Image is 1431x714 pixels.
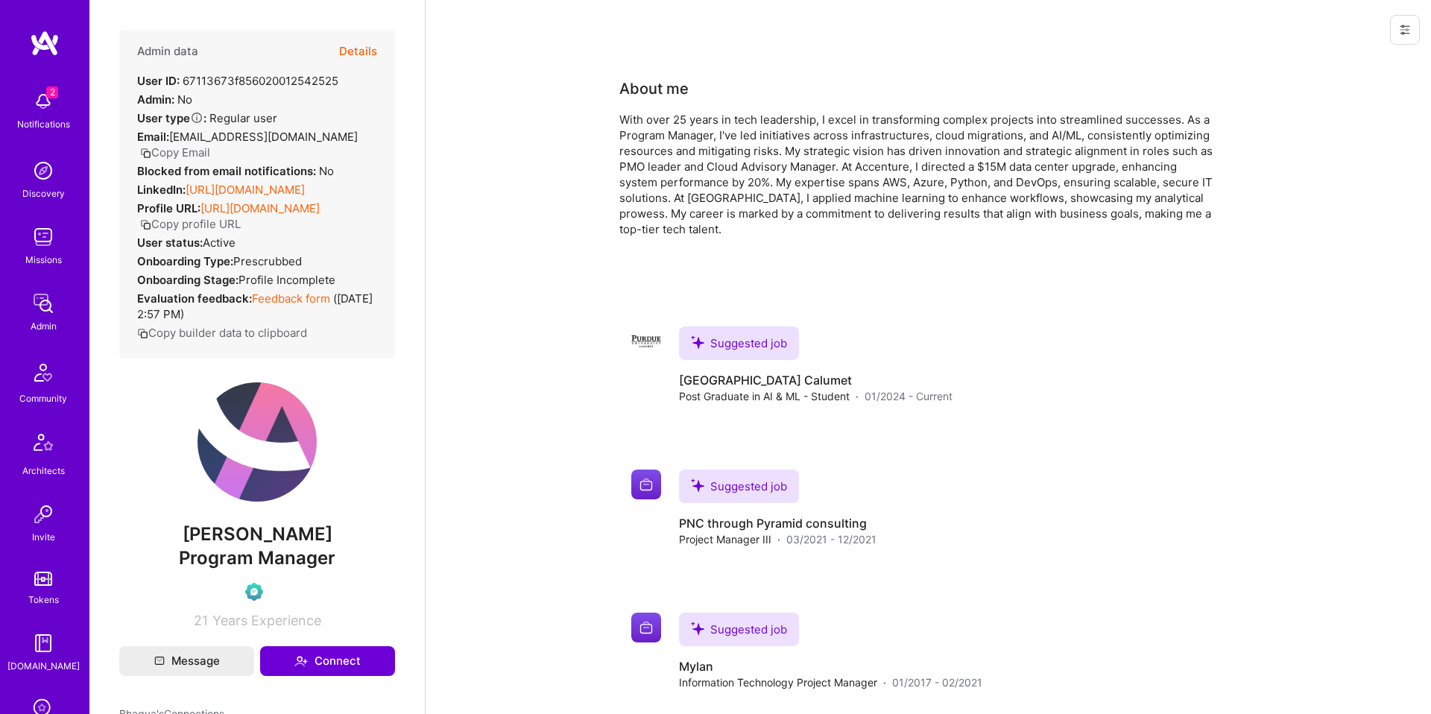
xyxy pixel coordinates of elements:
img: Company logo [631,470,661,499]
div: Notifications [17,116,70,132]
div: No [137,92,192,107]
span: Post Graduate in AI & ML - Student [679,388,850,404]
img: Invite [28,499,58,529]
i: icon SuggestedTeams [691,478,704,492]
img: Evaluation Call Pending [245,583,263,601]
a: [URL][DOMAIN_NAME] [186,183,305,197]
div: Architects [22,463,65,478]
div: Suggested job [679,326,799,360]
button: Copy builder data to clipboard [137,325,307,341]
img: guide book [28,628,58,658]
div: Community [19,391,67,406]
i: icon Connect [294,654,308,668]
span: Years Experience [212,613,321,628]
div: Missions [25,252,62,268]
i: Help [190,111,203,124]
span: Program Manager [179,547,335,569]
strong: LinkedIn: [137,183,186,197]
h4: Admin data [137,45,198,58]
div: With over 25 years in tech leadership, I excel in transforming complex projects into streamlined ... [619,112,1216,237]
span: 01/2017 - 02/2021 [892,674,982,690]
img: Company logo [631,613,661,642]
span: [EMAIL_ADDRESS][DOMAIN_NAME] [169,130,358,144]
a: [URL][DOMAIN_NAME] [200,201,320,215]
span: 01/2024 - Current [865,388,953,404]
i: icon Copy [140,148,151,159]
img: User Avatar [198,382,317,502]
span: · [777,531,780,547]
img: logo [30,30,60,57]
strong: Blocked from email notifications: [137,164,319,178]
img: tokens [34,572,52,586]
div: Admin [31,318,57,334]
img: bell [28,86,58,116]
img: discovery [28,156,58,186]
img: Company logo [631,326,661,356]
span: 03/2021 - 12/2021 [786,531,876,547]
img: Architects [25,427,61,463]
div: Suggested job [679,613,799,646]
strong: User status: [137,236,203,250]
img: admin teamwork [28,288,58,318]
a: Feedback form [252,291,330,306]
strong: User ID: [137,74,180,88]
div: Regular user [137,110,277,126]
button: Copy profile URL [140,216,241,232]
strong: Onboarding Type: [137,254,233,268]
button: Details [339,30,377,73]
div: 67113673f856020012542525 [137,73,338,89]
span: Information Technology Project Manager [679,674,877,690]
strong: Onboarding Stage: [137,273,238,287]
span: 2 [46,86,58,98]
strong: Profile URL: [137,201,200,215]
h4: [GEOGRAPHIC_DATA] Calumet [679,372,953,388]
strong: User type : [137,111,206,125]
button: Copy Email [140,145,210,160]
button: Message [119,646,254,676]
div: ( [DATE] 2:57 PM ) [137,291,377,322]
div: Discovery [22,186,65,201]
h4: Mylan [679,658,982,674]
i: icon SuggestedTeams [691,622,704,635]
img: Community [25,355,61,391]
div: [DOMAIN_NAME] [7,658,80,674]
span: Active [203,236,236,250]
div: About me [619,78,689,100]
span: 21 [194,613,208,628]
strong: Evaluation feedback: [137,291,252,306]
img: teamwork [28,222,58,252]
i: icon SuggestedTeams [691,335,704,349]
button: Connect [260,646,395,676]
div: Tokens [28,592,59,607]
span: [PERSON_NAME] [119,523,395,546]
span: Project Manager III [679,531,771,547]
strong: Admin: [137,92,174,107]
div: Invite [32,529,55,545]
strong: Email: [137,130,169,144]
div: No [137,163,334,179]
i: icon Mail [154,656,165,666]
div: Suggested job [679,470,799,503]
i: icon Copy [140,219,151,230]
span: prescrubbed [233,254,302,268]
span: · [883,674,886,690]
i: icon Copy [137,328,148,339]
span: Profile Incomplete [238,273,335,287]
span: · [856,388,859,404]
h4: PNC through Pyramid consulting [679,515,876,531]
